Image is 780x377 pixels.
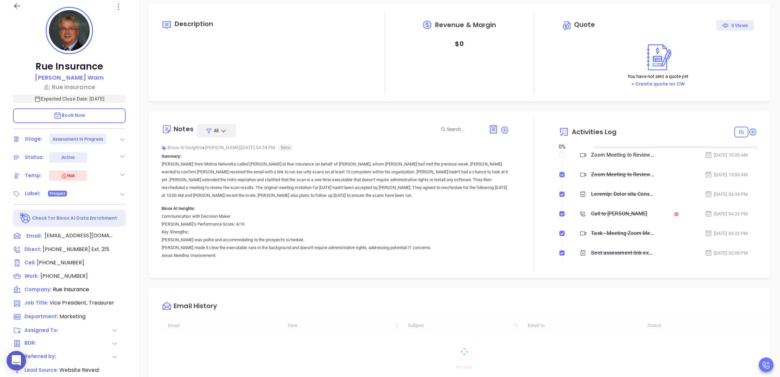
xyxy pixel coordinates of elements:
[13,95,126,103] p: Expected Close Date: [DATE]
[162,206,195,211] b: Binox AI Insights:
[435,22,496,28] span: Revenue & Margin
[24,339,58,348] span: BDR:
[591,170,654,180] div: Zoom Meeting to Review Assessment - [PERSON_NAME]
[705,171,748,178] div: [DATE] 10:00 AM
[45,232,113,240] span: [EMAIL_ADDRESS][DOMAIN_NAME]
[24,246,41,253] span: Direct :
[43,245,90,253] span: [PHONE_NUMBER]
[631,81,685,87] a: + Create quote on CW
[214,127,219,134] span: All
[40,272,88,280] span: [PHONE_NUMBER]
[35,73,104,82] p: [PERSON_NAME] Warn
[572,129,616,135] span: Activities Log
[628,73,688,80] p: You have not sent a quote yet
[90,245,109,253] span: Ext. 215
[162,143,509,152] div: Binox AI Insights [PERSON_NAME] | [DATE] 04:34 PM
[24,313,58,320] span: Department:
[24,367,58,373] span: Lead Source:
[202,145,205,150] span: ●
[591,150,654,160] div: Zoom Meeting to Review Assessment - [PERSON_NAME]
[559,143,585,151] div: 0 %
[53,134,103,144] div: Assessment In Progress
[49,10,90,51] img: profile-user
[722,20,748,31] div: 0 Views
[705,249,748,257] div: [DATE] 02:08 PM
[25,152,44,162] div: Status:
[35,73,104,83] a: [PERSON_NAME] Warn
[162,160,509,199] p: [PERSON_NAME] from Motiva Networks called [PERSON_NAME] at Rue Insurance on behalf of [PERSON_NAM...
[705,230,748,237] div: [DATE] 04:32 PM
[54,112,86,118] span: Book Now
[629,80,687,88] button: + Create quote on CW
[562,20,572,31] img: Circle dollar
[705,191,748,198] div: [DATE] 04:34 PM
[61,152,75,163] div: Active
[50,190,66,197] span: Prospect
[53,286,89,293] span: Rue Insurance
[50,299,114,306] span: Vice President, Treasurer
[61,172,75,180] div: Hot
[574,20,595,29] span: Quote
[174,303,217,311] div: Email History
[24,353,58,361] span: Referred by:
[25,189,40,198] div: Label:
[591,209,647,219] div: Call to [PERSON_NAME]
[37,259,84,266] span: [PHONE_NUMBER]
[455,38,463,50] p: $ 0
[705,210,748,217] div: [DATE] 04:33 PM
[59,313,86,320] span: Marketing
[705,151,748,159] div: [DATE] 10:00 AM
[591,189,654,199] div: Loremip: Dolor sita Consec Adipisci elitse Doei te Inc Utlaboree do magnaa en Admini, veni Quis n...
[25,134,42,144] div: Stage:
[24,273,39,279] span: Work:
[59,366,99,374] span: Website Reveal
[25,171,42,181] div: Temp:
[591,228,654,238] div: Task - Meeting Zoom Meeting to Review Assessment - [PERSON_NAME]
[24,327,58,334] span: Assigned To:
[24,286,52,293] span: Company:
[175,19,213,28] span: Description
[640,42,676,73] img: Create on CWSell
[24,259,36,266] span: Cell :
[174,126,194,132] div: Notes
[26,232,42,240] span: Email:
[162,154,181,159] b: Summary:
[32,215,117,222] p: Check for Binox AI Data Enrichment
[20,212,31,224] img: Ai-Enrich-DaqCidB-.svg
[447,126,481,133] input: Search...
[24,299,48,306] span: Job Title:
[591,248,654,258] div: Sent assessment link expiring email. I called [PERSON_NAME] and no answer.&nbsp;
[279,144,293,151] span: Beta
[13,83,126,91] a: Rue Insurance
[162,146,166,150] img: svg%3e
[13,61,126,72] p: Rue Insurance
